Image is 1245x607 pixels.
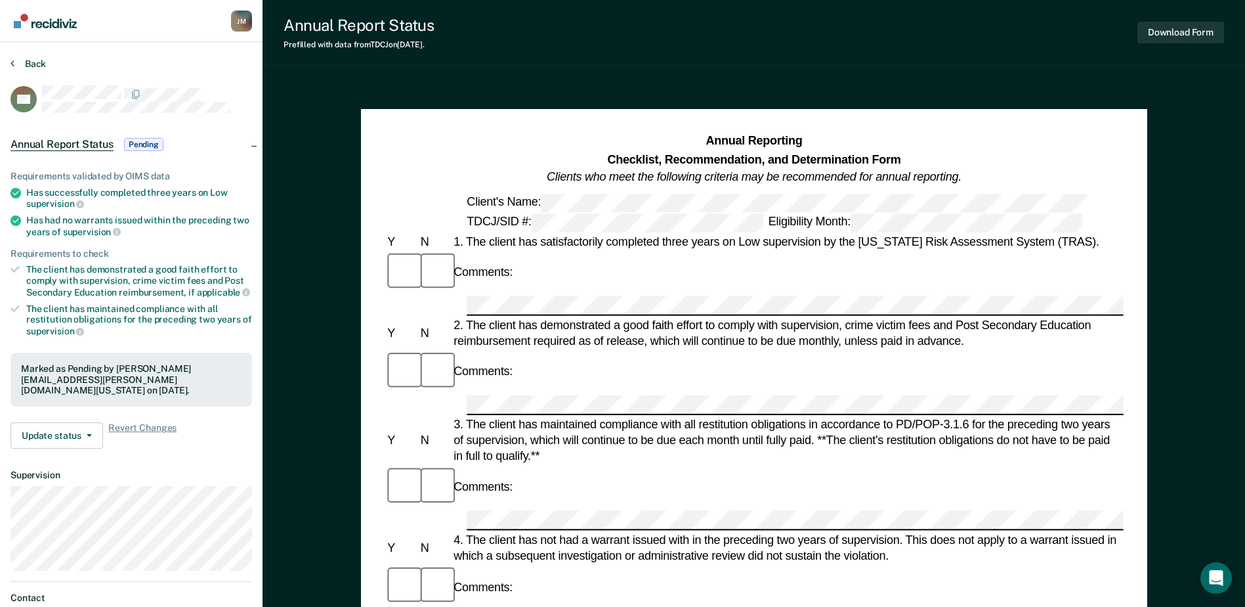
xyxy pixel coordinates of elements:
button: Profile dropdown button [231,11,252,32]
div: Y [385,540,417,556]
strong: Checklist, Recommendation, and Determination Form [607,152,900,166]
div: Prefilled with data from TDCJ on [DATE] . [284,40,434,49]
div: 1. The client has satisfactorily completed three years on Low supervision by the [US_STATE] Risk ... [451,233,1124,249]
div: Y [385,432,417,448]
div: 3. The client has maintained compliance with all restitution obligations in accordance to PD/POP-... [451,416,1124,464]
div: Comments: [451,579,515,595]
div: Eligibility Month: [765,214,1084,232]
div: The client has maintained compliance with all restitution obligations for the preceding two years of [26,303,252,337]
div: 2. The client has demonstrated a good faith effort to comply with supervision, crime victim fees ... [451,317,1124,348]
button: Back [11,58,46,70]
div: 4. The client has not had a warrant issued with in the preceding two years of supervision. This d... [451,532,1124,564]
em: Clients who meet the following criteria may be recommended for annual reporting. [547,170,961,183]
button: Update status [11,422,103,449]
div: N [417,540,450,556]
div: Client's Name: [464,193,1089,212]
span: supervision [26,198,84,209]
div: Comments: [451,480,515,495]
dt: Supervision [11,470,252,481]
div: Y [385,233,417,249]
div: Comments: [451,264,515,280]
div: Comments: [451,364,515,380]
div: Open Intercom Messenger [1200,562,1232,594]
button: Download Form [1137,22,1224,43]
span: applicable [197,287,250,298]
div: Marked as Pending by [PERSON_NAME][EMAIL_ADDRESS][PERSON_NAME][DOMAIN_NAME][US_STATE] on [DATE]. [21,363,242,396]
div: Requirements validated by OIMS data [11,171,252,182]
span: Revert Changes [108,422,177,449]
div: Has successfully completed three years on Low [26,187,252,210]
span: Pending [124,138,163,151]
div: The client has demonstrated a good faith effort to comply with supervision, crime victim fees and... [26,264,252,298]
strong: Annual Reporting [706,135,802,148]
div: N [417,325,450,340]
img: Recidiviz [14,14,77,28]
div: J M [231,11,252,32]
div: Y [385,325,417,340]
div: Has had no warrants issued within the preceding two years of [26,215,252,237]
div: TDCJ/SID #: [464,214,765,232]
div: N [417,432,450,448]
dt: Contact [11,593,252,604]
span: supervision [26,326,84,336]
div: Annual Report Status [284,16,434,35]
span: Annual Report Status [11,138,114,151]
span: supervision [63,227,121,237]
div: N [417,233,450,249]
div: Requirements to check [11,248,252,259]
